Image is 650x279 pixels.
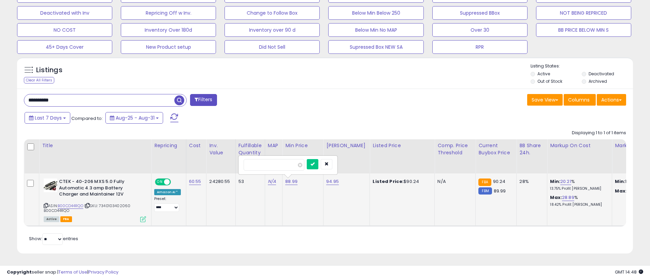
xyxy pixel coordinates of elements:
a: 94.95 [326,178,339,185]
span: Aug-25 - Aug-31 [116,114,155,121]
label: Deactivated [589,71,614,77]
span: All listings currently available for purchase on Amazon [44,216,59,222]
img: 41BJ2LVTXwS._SL40_.jpg [44,179,57,192]
button: Columns [564,94,596,106]
button: Inventory over 90 d [225,23,320,37]
span: ON [156,179,164,185]
button: NOT BEING REPRICED [536,6,631,20]
div: $90.24 [373,179,429,185]
button: Deactivated with Inv [17,6,112,20]
button: Below Min Below 250 [328,6,423,20]
a: 60.55 [189,178,201,185]
div: Fulfillable Quantity [239,142,262,156]
button: Suppressed BBox [432,6,528,20]
a: Terms of Use [58,269,87,275]
span: OFF [170,179,181,185]
div: N/A [437,179,470,185]
div: Clear All Filters [24,77,54,83]
div: seller snap | | [7,269,118,276]
button: Aug-25 - Aug-31 [105,112,163,124]
button: RPR [432,40,528,54]
div: 24280.55 [209,179,230,185]
div: Title [42,142,148,149]
div: Preset: [154,197,181,212]
button: Filters [190,94,217,106]
button: Actions [597,94,626,106]
div: Current Buybox Price [478,142,514,156]
a: N/A [268,178,276,185]
button: Supressed Box NEW SA [328,40,423,54]
strong: Min: [615,178,625,185]
div: 28% [519,179,542,185]
button: Did Not Sell [225,40,320,54]
b: Max: [550,194,562,201]
small: FBM [478,187,492,195]
a: 28.89 [562,194,574,201]
span: Compared to: [71,115,103,122]
span: 2025-09-8 14:48 GMT [615,269,643,275]
a: 88.99 [285,178,298,185]
div: Displaying 1 to 1 of 1 items [572,130,626,136]
b: Listed Price: [373,178,404,185]
label: Out of Stock [537,78,562,84]
label: Active [537,71,550,77]
button: Below Min No MAP [328,23,423,37]
span: FBA [60,216,72,222]
span: Show: entries [29,235,78,242]
button: Last 7 Days [25,112,70,124]
p: 13.75% Profit [PERSON_NAME] [550,186,607,191]
div: Cost [189,142,204,149]
div: BB Share 24h. [519,142,544,156]
button: NO COST [17,23,112,37]
div: Markup on Cost [550,142,609,149]
span: | SKU: 7340103402060 B00CD44RQO [44,203,130,213]
div: Inv. value [209,142,232,156]
button: Repricing Off w Inv. [121,6,216,20]
strong: Copyright [7,269,32,275]
div: Amazon AI * [154,189,181,195]
small: FBA [478,179,491,186]
p: Listing States: [531,63,633,69]
b: CTEK - 40-206 MXS 5.0 Fully Automatic 4.3 amp Battery Charger and Maintainer 12V [59,179,142,199]
div: Repricing [154,142,183,149]
div: % [550,195,607,207]
span: Columns [568,96,590,103]
a: 20.21 [560,178,571,185]
th: The percentage added to the cost of goods (COGS) that forms the calculator for Min & Max prices. [547,139,612,173]
div: % [550,179,607,191]
h5: Listings [36,65,62,75]
div: 53 [239,179,260,185]
span: 89.99 [494,188,506,194]
a: Privacy Policy [88,269,118,275]
button: Inventory Over 180d [121,23,216,37]
div: Comp. Price Threshold [437,142,473,156]
p: 18.42% Profit [PERSON_NAME] [550,202,607,207]
strong: Max: [615,188,627,194]
span: Last 7 Days [35,114,62,121]
div: MAP [268,142,279,149]
button: Over 30 [432,23,528,37]
div: [PERSON_NAME] [326,142,367,149]
button: Save View [527,94,563,106]
button: BB PRICE BELOW MIN S [536,23,631,37]
div: ASIN: [44,179,146,221]
button: 45+ Days Cover [17,40,112,54]
label: Archived [589,78,607,84]
a: B00CD44RQO [58,203,83,209]
div: Listed Price [373,142,432,149]
b: Min: [550,178,560,185]
div: Min Price [285,142,320,149]
button: New Product setup [121,40,216,54]
span: 90.24 [493,178,506,185]
button: Change to Follow Box [225,6,320,20]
